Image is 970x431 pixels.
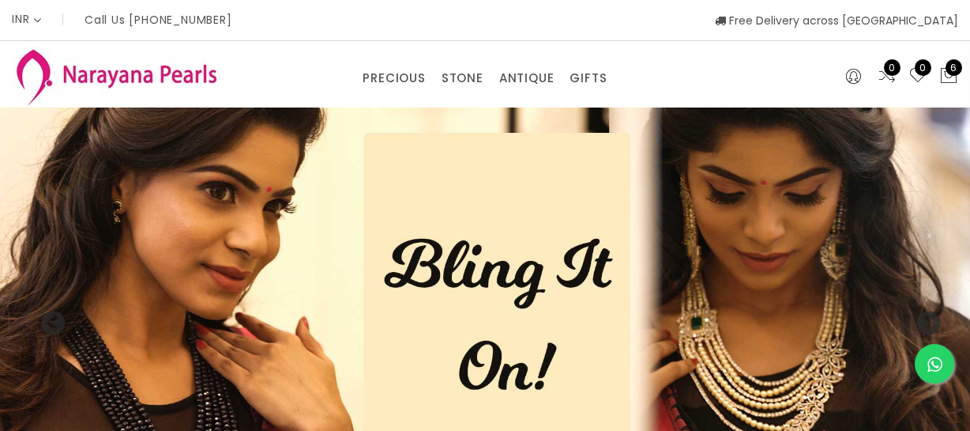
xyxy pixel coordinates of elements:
[39,311,55,327] button: Previous
[946,59,962,76] span: 6
[915,311,931,327] button: Next
[908,66,927,87] a: 0
[915,59,931,76] span: 0
[499,66,555,90] a: ANTIQUE
[85,14,232,25] p: Call Us [PHONE_NUMBER]
[715,13,958,28] span: Free Delivery across [GEOGRAPHIC_DATA]
[363,66,425,90] a: PRECIOUS
[884,59,900,76] span: 0
[878,66,897,87] a: 0
[570,66,607,90] a: GIFTS
[442,66,483,90] a: STONE
[939,66,958,87] button: 6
